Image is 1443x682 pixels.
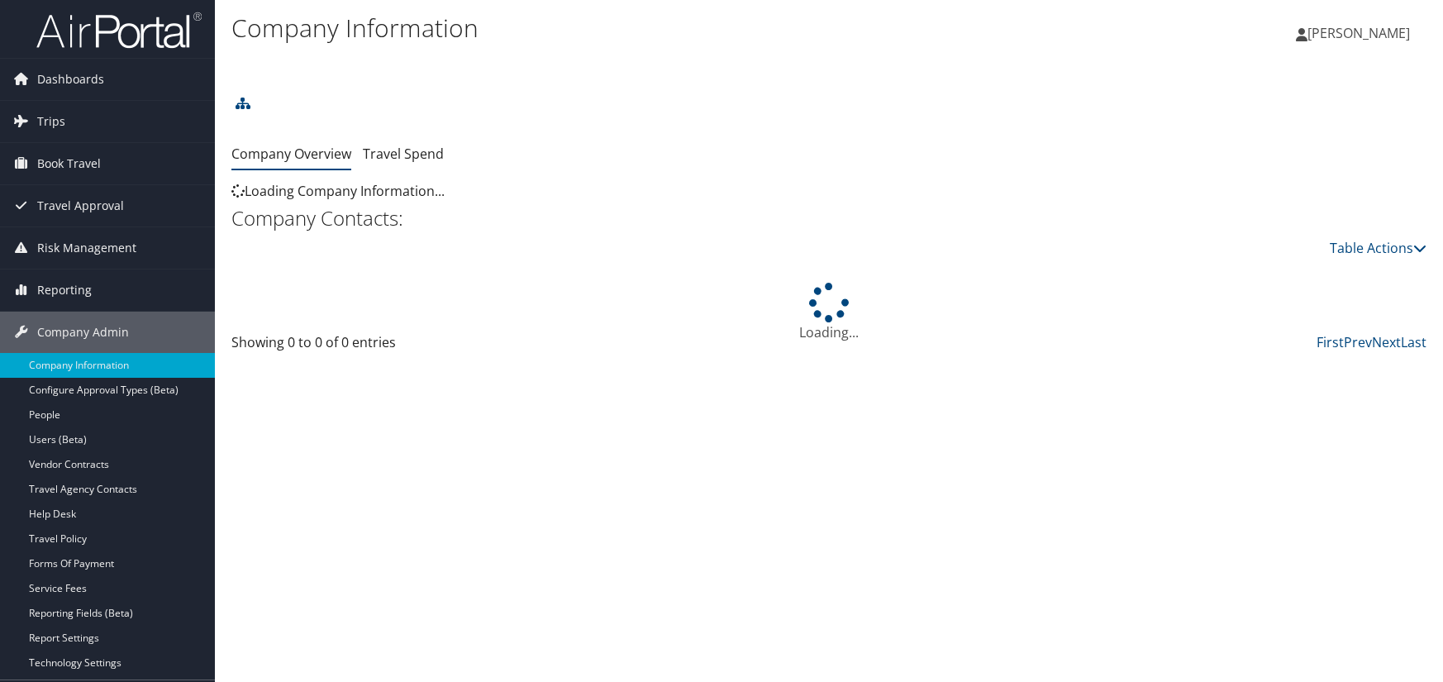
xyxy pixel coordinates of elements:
[37,185,124,227] span: Travel Approval
[231,145,351,163] a: Company Overview
[1372,333,1401,351] a: Next
[37,101,65,142] span: Trips
[231,182,445,200] span: Loading Company Information...
[363,145,444,163] a: Travel Spend
[37,227,136,269] span: Risk Management
[1330,239,1426,257] a: Table Actions
[37,269,92,311] span: Reporting
[37,59,104,100] span: Dashboards
[231,11,1028,45] h1: Company Information
[1317,333,1344,351] a: First
[1296,8,1426,58] a: [PERSON_NAME]
[1401,333,1426,351] a: Last
[37,312,129,353] span: Company Admin
[231,283,1426,342] div: Loading...
[1344,333,1372,351] a: Prev
[231,332,512,360] div: Showing 0 to 0 of 0 entries
[36,11,202,50] img: airportal-logo.png
[1307,24,1410,42] span: [PERSON_NAME]
[37,143,101,184] span: Book Travel
[231,204,1426,232] h2: Company Contacts:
